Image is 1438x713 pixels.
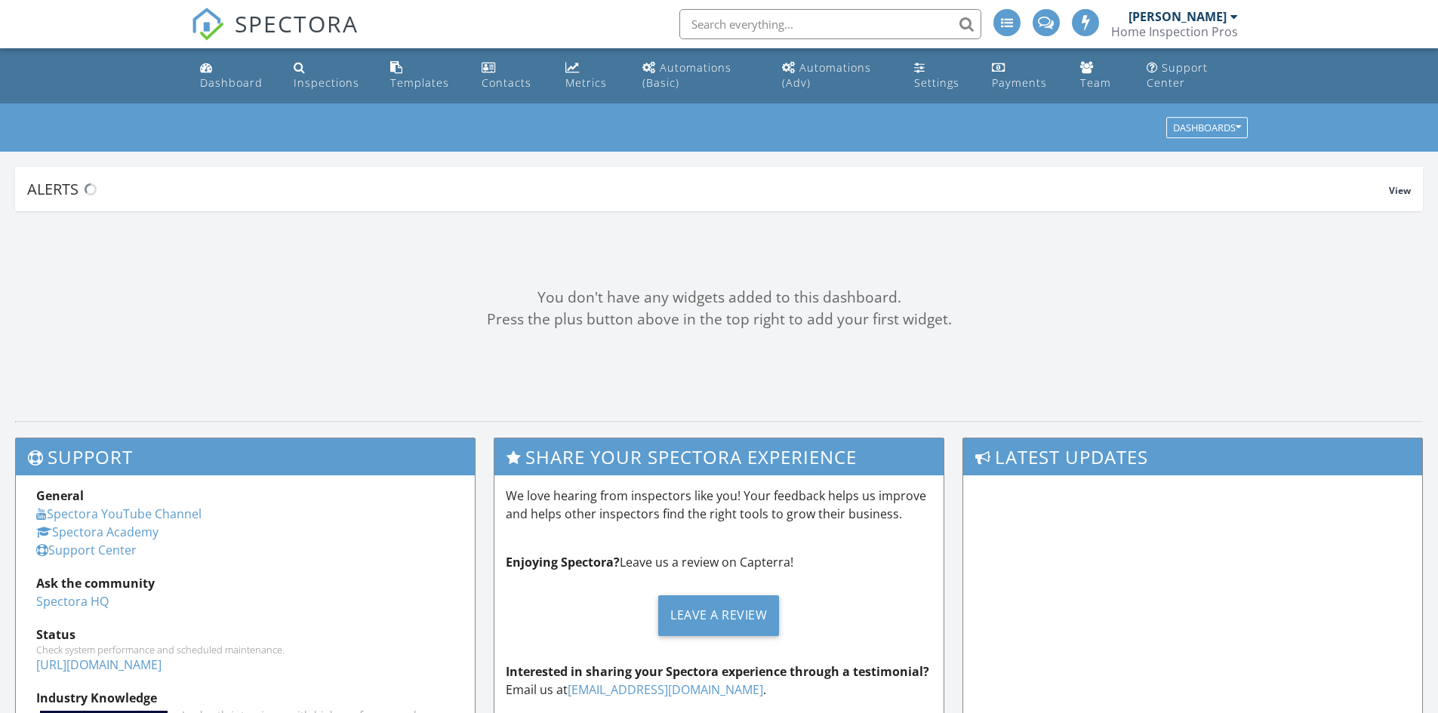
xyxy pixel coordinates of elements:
a: SPECTORA [191,20,359,52]
div: Automations (Adv) [782,60,871,90]
div: Ask the community [36,574,454,592]
strong: Interested in sharing your Spectora experience through a testimonial? [506,663,929,680]
div: Dashboards [1173,123,1241,134]
div: [PERSON_NAME] [1129,9,1227,24]
div: Team [1080,75,1111,90]
span: View [1389,184,1411,197]
div: Support Center [1147,60,1208,90]
div: Automations (Basic) [642,60,731,90]
a: Templates [384,54,463,97]
a: Spectora Academy [36,524,159,540]
div: Press the plus button above in the top right to add your first widget. [15,309,1423,330]
a: Settings [908,54,973,97]
a: Metrics [559,54,624,97]
div: Check system performance and scheduled maintenance. [36,644,454,656]
div: You don't have any widgets added to this dashboard. [15,287,1423,309]
div: Payments [992,75,1047,90]
div: Alerts [27,179,1389,199]
div: Templates [390,75,449,90]
div: Leave a Review [658,595,779,636]
a: [URL][DOMAIN_NAME] [36,656,162,673]
h3: Share Your Spectora Experience [494,438,944,475]
a: [EMAIL_ADDRESS][DOMAIN_NAME] [568,681,763,698]
input: Search everything... [679,9,981,39]
a: Team [1074,54,1129,97]
div: Industry Knowledge [36,689,454,707]
a: Leave a Review [506,583,933,647]
a: Inspections [288,54,372,97]
a: Automations (Basic) [636,54,764,97]
span: SPECTORA [235,8,359,39]
p: Email us at . [506,662,933,699]
div: Settings [914,75,959,90]
a: Payments [986,54,1062,97]
div: Inspections [294,75,359,90]
a: Spectora YouTube Channel [36,506,202,522]
div: Dashboard [200,75,263,90]
strong: General [36,487,84,504]
a: Support Center [1141,54,1245,97]
img: The Best Home Inspection Software - Spectora [191,8,224,41]
p: We love hearing from inspectors like you! Your feedback helps us improve and helps other inspecto... [506,487,933,523]
h3: Latest Updates [963,438,1422,475]
a: Dashboard [194,54,276,97]
button: Dashboards [1166,118,1248,139]
a: Support Center [36,542,137,558]
a: Contacts [476,54,547,97]
h3: Support [16,438,475,475]
div: Metrics [565,75,607,90]
a: Automations (Advanced) [776,54,896,97]
p: Leave us a review on Capterra! [506,553,933,571]
div: Home Inspection Pros [1111,24,1238,39]
div: Contacts [482,75,531,90]
div: Status [36,625,454,644]
strong: Enjoying Spectora? [506,554,620,570]
a: Spectora HQ [36,593,109,610]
